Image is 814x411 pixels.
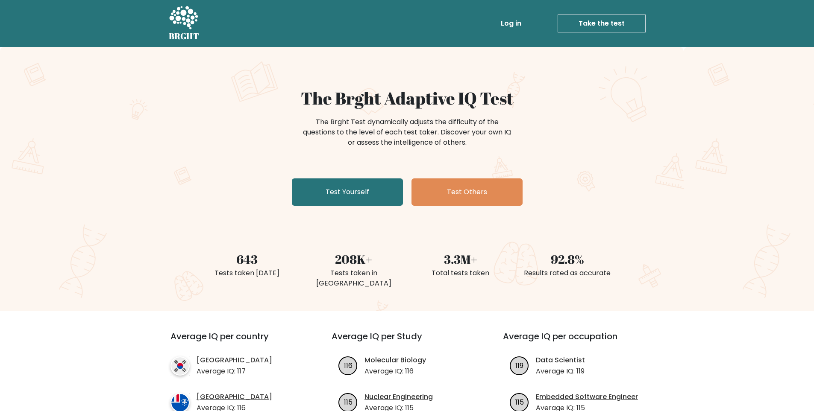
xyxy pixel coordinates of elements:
[199,88,616,108] h1: The Brght Adaptive IQ Test
[332,331,482,352] h3: Average IQ per Study
[197,366,272,376] p: Average IQ: 117
[169,31,200,41] h5: BRGHT
[411,178,523,206] a: Test Others
[515,360,523,370] text: 119
[364,355,426,365] a: Molecular Biology
[199,268,295,278] div: Tests taken [DATE]
[199,250,295,268] div: 643
[306,268,402,289] div: Tests taken in [GEOGRAPHIC_DATA]
[344,360,353,370] text: 116
[519,250,616,268] div: 92.8%
[536,392,638,402] a: Embedded Software Engineer
[300,117,514,148] div: The Brght Test dynamically adjusts the difficulty of the questions to the level of each test take...
[344,397,353,407] text: 115
[536,366,585,376] p: Average IQ: 119
[170,356,190,376] img: country
[503,331,654,352] h3: Average IQ per occupation
[497,15,525,32] a: Log in
[412,268,509,278] div: Total tests taken
[519,268,616,278] div: Results rated as accurate
[364,392,433,402] a: Nuclear Engineering
[169,3,200,44] a: BRGHT
[197,392,272,402] a: [GEOGRAPHIC_DATA]
[412,250,509,268] div: 3.3M+
[536,355,585,365] a: Data Scientist
[306,250,402,268] div: 208K+
[558,15,646,32] a: Take the test
[364,366,426,376] p: Average IQ: 116
[197,355,272,365] a: [GEOGRAPHIC_DATA]
[292,178,403,206] a: Test Yourself
[515,397,524,407] text: 115
[170,331,301,352] h3: Average IQ per country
